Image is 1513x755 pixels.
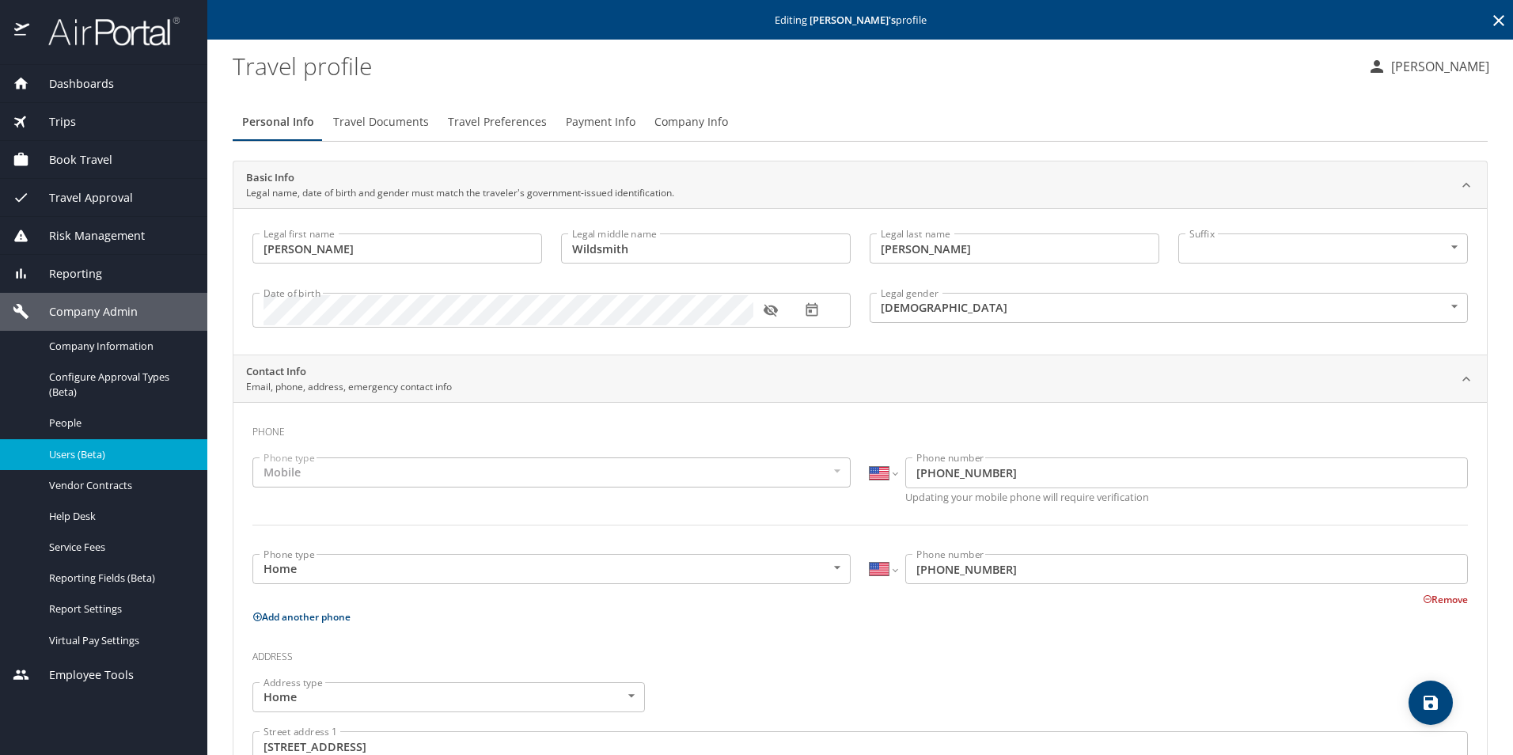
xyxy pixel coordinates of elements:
[49,601,188,617] span: Report Settings
[566,112,635,132] span: Payment Info
[654,112,728,132] span: Company Info
[49,415,188,431] span: People
[448,112,547,132] span: Travel Preferences
[49,509,188,524] span: Help Desk
[29,227,145,245] span: Risk Management
[810,13,896,27] strong: [PERSON_NAME] 's
[49,370,188,400] span: Configure Approval Types (Beta)
[1361,52,1496,81] button: [PERSON_NAME]
[252,639,1468,666] h3: Address
[233,103,1488,141] div: Profile
[252,682,645,712] div: Home
[1423,593,1468,606] button: Remove
[49,571,188,586] span: Reporting Fields (Beta)
[246,170,674,186] h2: Basic Info
[49,339,188,354] span: Company Information
[252,415,1468,442] h3: Phone
[29,75,114,93] span: Dashboards
[29,666,134,684] span: Employee Tools
[49,540,188,555] span: Service Fees
[242,112,314,132] span: Personal Info
[252,457,851,488] div: Mobile
[246,186,674,200] p: Legal name, date of birth and gender must match the traveler's government-issued identification.
[233,161,1487,209] div: Basic InfoLegal name, date of birth and gender must match the traveler's government-issued identi...
[29,303,138,321] span: Company Admin
[905,492,1468,503] p: Updating your mobile phone will require verification
[31,16,180,47] img: airportal-logo.png
[233,208,1487,355] div: Basic InfoLegal name, date of birth and gender must match the traveler's government-issued identi...
[1178,233,1468,264] div: ​
[1386,57,1489,76] p: [PERSON_NAME]
[29,189,133,207] span: Travel Approval
[212,15,1508,25] p: Editing profile
[49,447,188,462] span: Users (Beta)
[49,478,188,493] span: Vendor Contracts
[333,112,429,132] span: Travel Documents
[233,355,1487,403] div: Contact InfoEmail, phone, address, emergency contact info
[233,41,1355,90] h1: Travel profile
[1409,681,1453,725] button: save
[246,364,452,380] h2: Contact Info
[29,151,112,169] span: Book Travel
[29,265,102,283] span: Reporting
[252,554,851,584] div: Home
[14,16,31,47] img: icon-airportal.png
[870,293,1468,323] div: [DEMOGRAPHIC_DATA]
[252,610,351,624] button: Add another phone
[49,633,188,648] span: Virtual Pay Settings
[29,113,76,131] span: Trips
[246,380,452,394] p: Email, phone, address, emergency contact info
